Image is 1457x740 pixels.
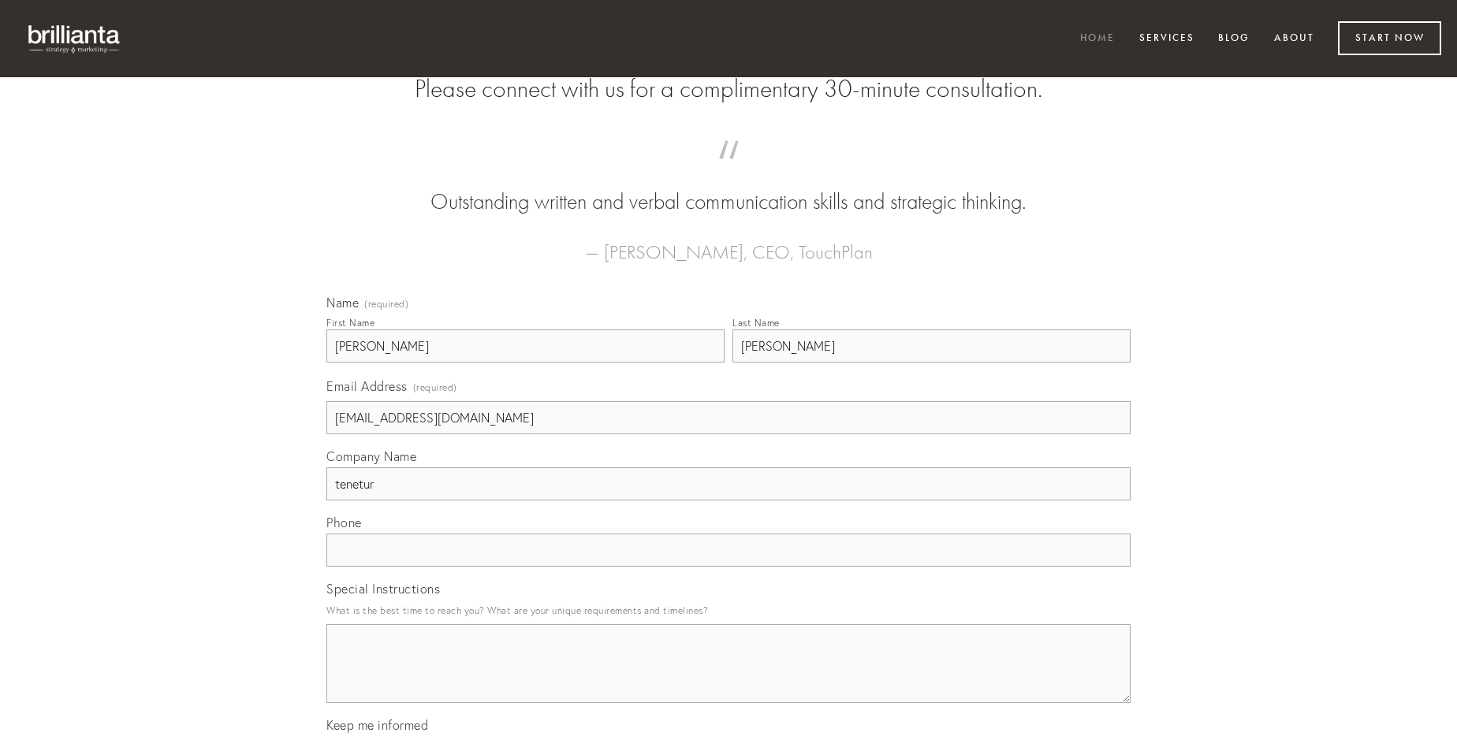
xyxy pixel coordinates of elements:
[326,74,1131,104] h2: Please connect with us for a complimentary 30-minute consultation.
[732,317,780,329] div: Last Name
[1264,26,1325,52] a: About
[326,515,362,530] span: Phone
[352,156,1105,187] span: “
[1129,26,1205,52] a: Services
[16,16,134,61] img: brillianta - research, strategy, marketing
[1338,21,1441,55] a: Start Now
[1208,26,1260,52] a: Blog
[326,378,408,394] span: Email Address
[1070,26,1125,52] a: Home
[364,299,408,309] span: (required)
[352,218,1105,268] figcaption: — [PERSON_NAME], CEO, TouchPlan
[326,581,440,597] span: Special Instructions
[326,317,374,329] div: First Name
[326,295,359,311] span: Name
[413,377,457,398] span: (required)
[326,600,1131,621] p: What is the best time to reach you? What are your unique requirements and timelines?
[326,717,428,733] span: Keep me informed
[352,156,1105,218] blockquote: Outstanding written and verbal communication skills and strategic thinking.
[326,448,416,464] span: Company Name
